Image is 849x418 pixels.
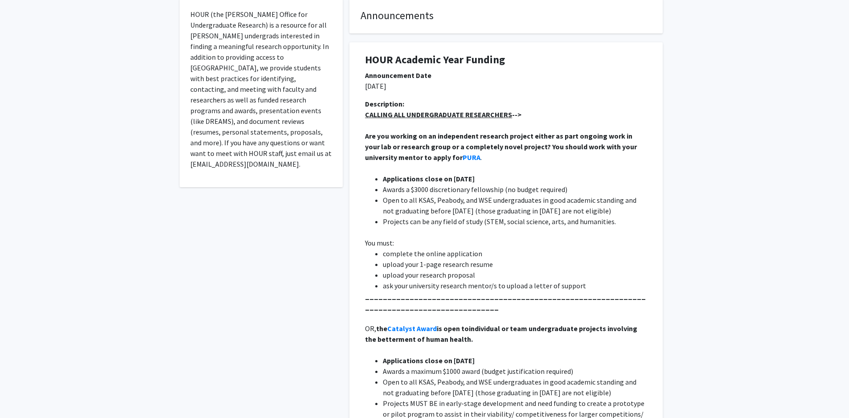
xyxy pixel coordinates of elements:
[365,81,647,91] p: [DATE]
[383,248,647,259] li: complete the online application
[383,195,647,216] li: Open to all KSAS, Peabody, and WSE undergraduates in good academic standing and not graduating be...
[7,378,38,411] iframe: Chat
[437,324,469,333] strong: is open to
[365,53,647,66] h1: HOUR Academic Year Funding
[383,356,475,365] strong: Applications close on [DATE]
[365,324,639,344] strong: individual or team undergraduate projects involving the betterment of human health.
[383,216,647,227] li: Projects can be any field of study (STEM, social science, arts, and humanities.
[365,323,647,344] p: OR,
[365,98,647,109] div: Description:
[365,110,521,119] strong: -->
[365,110,512,119] u: CALLING ALL UNDERGRADUATE RESEARCHERS
[383,270,647,280] li: upload your research proposal
[383,280,647,291] li: ask your university research mentor/s to upload a letter of support
[365,131,638,162] strong: Are you working on an independent research project either as part ongoing work in your lab or res...
[365,131,647,163] p: .
[383,174,475,183] strong: Applications close on [DATE]
[376,324,387,333] strong: the
[365,292,646,311] strong: _____________________________________________________________________________________________
[365,70,647,81] div: Announcement Date
[361,9,652,22] h4: Announcements
[383,259,647,270] li: upload your 1-page research resume
[190,9,332,169] p: HOUR (the [PERSON_NAME] Office for Undergraduate Research) is a resource for all [PERSON_NAME] un...
[365,238,647,248] p: You must:
[383,377,647,398] li: Open to all KSAS, Peabody, and WSE undergraduates in good academic standing and not graduating be...
[387,324,437,333] a: Catalyst Award
[383,366,647,377] li: Awards a maximum $1000 award (budget justification required)
[463,153,480,162] a: PURA
[383,184,647,195] li: Awards a $3000 discretionary fellowship (no budget required)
